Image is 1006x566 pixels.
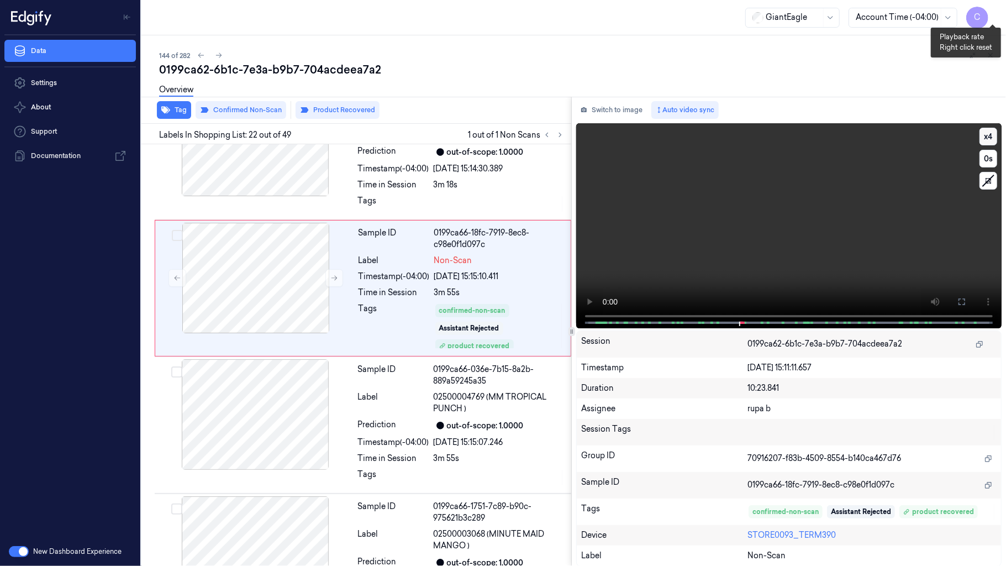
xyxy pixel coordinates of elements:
[359,227,430,250] div: Sample ID
[434,287,564,298] div: 3m 55s
[4,120,136,143] a: Support
[747,338,902,350] span: 0199ca62-6b1c-7e3a-b9b7-704acdeea7a2
[159,84,193,97] a: Overview
[581,403,747,415] div: Assignee
[434,528,565,552] span: 02500003068 (MINUTE MAID MANGO )
[118,8,136,26] button: Toggle Navigation
[434,453,565,464] div: 3m 55s
[434,255,472,266] span: Non-Scan
[358,453,429,464] div: Time in Session
[831,507,891,517] div: Assistant Rejected
[358,437,429,448] div: Timestamp (-04:00)
[358,469,429,486] div: Tags
[966,7,988,29] button: C
[747,362,997,374] div: [DATE] 15:11:11.657
[439,341,510,351] div: product recovered
[581,423,747,441] div: Session Tags
[747,403,997,415] div: rupa b
[4,40,136,62] a: Data
[171,504,182,515] button: Select row
[4,96,136,118] button: About
[159,129,291,141] span: Labels In Shopping List: 22 out of 49
[358,419,429,432] div: Prediction
[434,179,565,191] div: 3m 18s
[159,62,997,77] div: 0199ca62-6b1c-7e3a-b9b7-704acdeea7a2
[581,503,747,521] div: Tags
[581,382,747,394] div: Duration
[157,101,191,119] button: Tag
[434,163,565,175] div: [DATE] 15:14:30.389
[359,303,430,349] div: Tags
[358,391,429,415] div: Label
[4,72,136,94] a: Settings
[434,501,565,524] div: 0199ca66-1751-7c89-b90c-975621b3c289
[447,420,524,432] div: out-of-scope: 1.0000
[159,51,190,60] span: 144 of 282
[439,323,499,333] div: Assistant Rejected
[747,479,894,491] span: 0199ca66-18fc-7919-8ec8-c98e0f1d097c
[4,145,136,167] a: Documentation
[434,437,565,448] div: [DATE] 15:15:07.246
[747,530,997,541] div: STORE0093_TERM390
[434,227,564,250] div: 0199ca66-18fc-7919-8ec8-c98e0f1d097c
[296,101,380,119] button: Product Recovered
[196,101,286,119] button: Confirmed Non-Scan
[171,366,182,378] button: Select row
[581,530,747,541] div: Device
[358,528,429,552] div: Label
[358,163,429,175] div: Timestamp (-04:00)
[581,476,747,494] div: Sample ID
[979,128,997,145] button: x4
[581,362,747,374] div: Timestamp
[581,450,747,468] div: Group ID
[359,255,430,266] div: Label
[358,145,429,159] div: Prediction
[434,271,564,282] div: [DATE] 15:15:10.411
[434,391,565,415] span: 02500004769 (MM TROPICAL PUNCH )
[358,179,429,191] div: Time in Session
[979,150,997,167] button: 0s
[359,271,430,282] div: Timestamp (-04:00)
[468,128,567,141] span: 1 out of 1 Non Scans
[358,501,429,524] div: Sample ID
[747,382,997,394] div: 10:23.841
[747,453,901,464] span: 70916207-f83b-4509-8554-b140ca467d76
[747,550,786,562] span: Non-Scan
[903,507,974,517] div: product recovered
[581,336,747,353] div: Session
[358,195,429,213] div: Tags
[581,550,747,562] div: Label
[434,364,565,387] div: 0199ca66-036e-7b15-8a2b-889a59245a35
[358,364,429,387] div: Sample ID
[172,230,183,241] button: Select row
[752,507,819,517] div: confirmed-non-scan
[447,146,524,158] div: out-of-scope: 1.0000
[439,306,505,316] div: confirmed-non-scan
[651,101,719,119] button: Auto video sync
[576,101,647,119] button: Switch to image
[359,287,430,298] div: Time in Session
